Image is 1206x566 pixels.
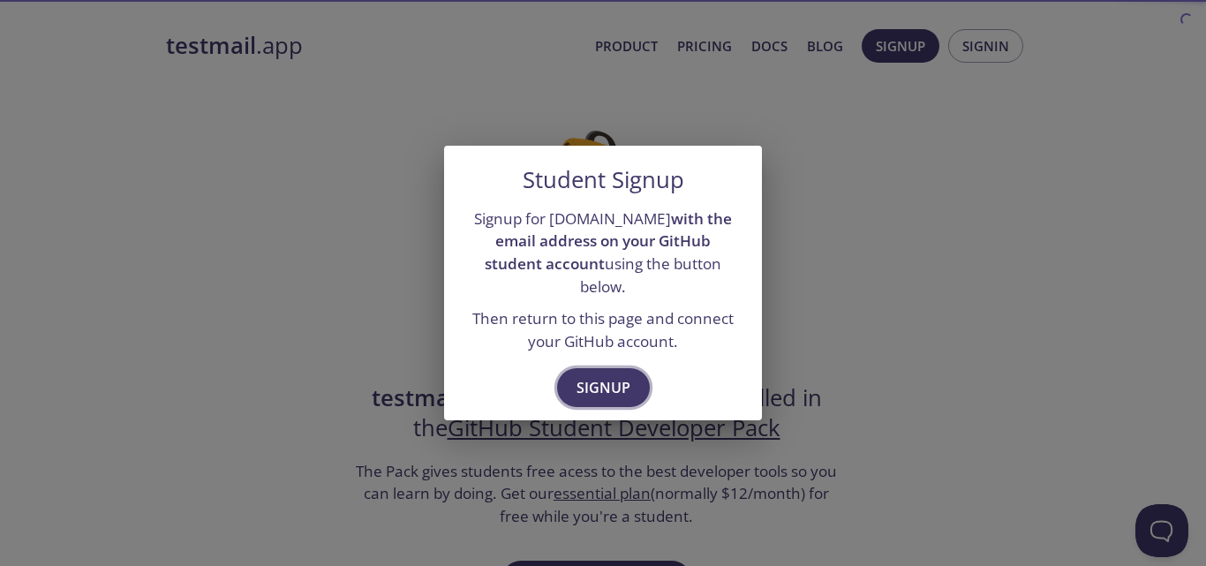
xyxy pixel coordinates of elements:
button: Signup [557,368,650,407]
span: Signup [577,375,630,400]
strong: with the email address on your GitHub student account [485,208,732,274]
p: Then return to this page and connect your GitHub account. [465,307,741,352]
p: Signup for [DOMAIN_NAME] using the button below. [465,208,741,298]
h5: Student Signup [523,167,684,193]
